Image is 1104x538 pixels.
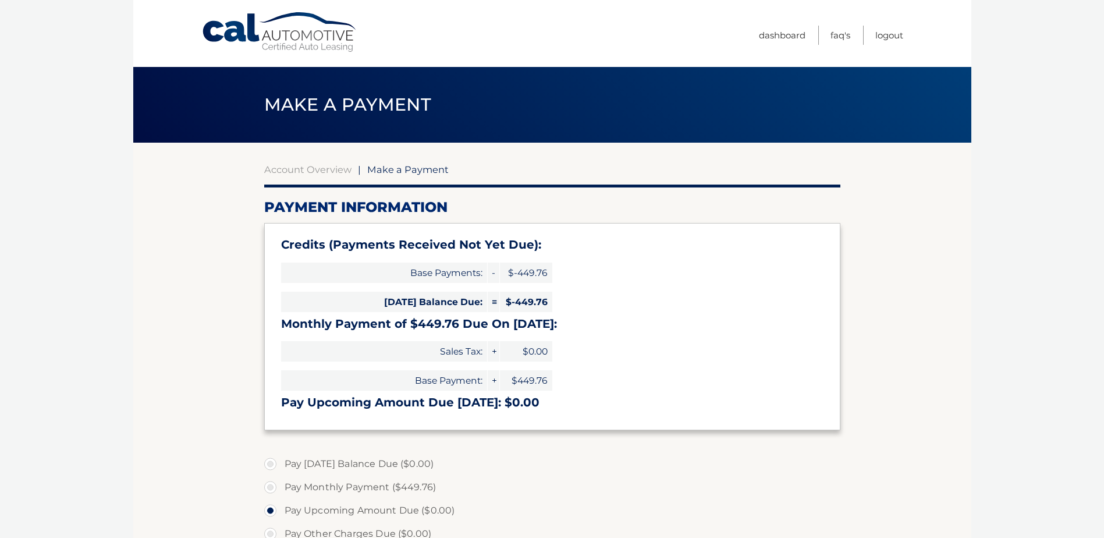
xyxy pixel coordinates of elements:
[281,292,487,312] span: [DATE] Balance Due:
[488,263,499,283] span: -
[488,341,499,362] span: +
[281,238,823,252] h3: Credits (Payments Received Not Yet Due):
[281,370,487,391] span: Base Payment:
[281,395,823,410] h3: Pay Upcoming Amount Due [DATE]: $0.00
[264,94,431,115] span: Make a Payment
[500,292,552,312] span: $-449.76
[281,317,823,331] h3: Monthly Payment of $449.76 Due On [DATE]:
[264,476,840,499] label: Pay Monthly Payment ($449.76)
[500,341,552,362] span: $0.00
[201,12,358,53] a: Cal Automotive
[830,26,850,45] a: FAQ's
[500,370,552,391] span: $449.76
[281,263,487,283] span: Base Payments:
[281,341,487,362] span: Sales Tax:
[264,199,840,216] h2: Payment Information
[500,263,552,283] span: $-449.76
[488,370,499,391] span: +
[488,292,499,312] span: =
[358,164,361,175] span: |
[264,452,840,476] label: Pay [DATE] Balance Due ($0.00)
[264,164,352,175] a: Account Overview
[875,26,903,45] a: Logout
[367,164,449,175] span: Make a Payment
[264,499,840,522] label: Pay Upcoming Amount Due ($0.00)
[759,26,805,45] a: Dashboard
